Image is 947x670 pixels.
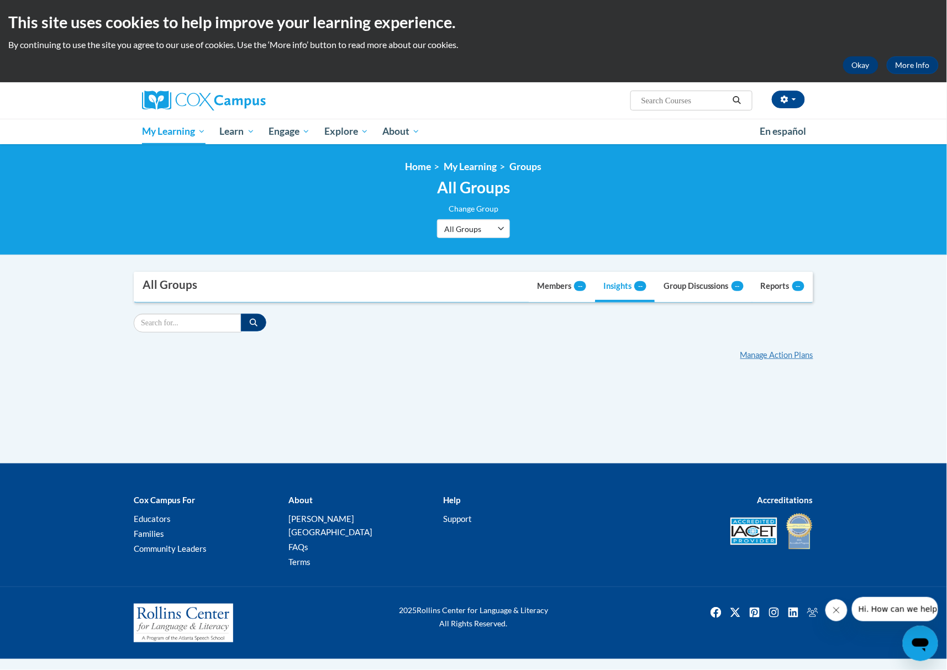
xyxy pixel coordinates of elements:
[529,272,594,302] a: Members--
[786,512,813,551] img: IDA® Accredited
[730,518,777,545] img: Accredited IACET® Provider
[376,119,428,144] a: About
[740,350,813,360] a: Manage Action Plans
[727,604,744,621] img: Twitter icon
[825,599,848,621] iframe: Close message
[785,604,802,621] a: Linkedin
[269,125,310,138] span: Engage
[757,495,813,505] b: Accreditations
[399,605,417,615] span: 2025
[288,495,313,505] b: About
[765,604,783,621] a: Instagram
[134,529,164,539] a: Families
[317,119,376,144] a: Explore
[634,281,646,291] span: --
[595,272,655,302] a: Insights--
[288,557,311,567] a: Terms
[8,11,939,33] h2: This site uses cookies to help improve your learning experience.
[655,272,752,302] a: Group Discussions--
[785,604,802,621] img: LinkedIn icon
[142,125,206,138] span: My Learning
[213,119,262,144] a: Learn
[143,278,197,292] div: All Groups
[732,281,744,291] span: --
[852,597,938,621] iframe: Message from company
[134,604,233,642] img: Rollins Center for Language & Literacy - A Program of the Atlanta Speech School
[792,281,804,291] span: --
[903,626,938,661] iframe: Button to launch messaging window
[406,161,432,172] a: Home
[707,604,725,621] a: Facebook
[444,223,490,235] span: All Groups
[707,604,725,621] img: Facebook icon
[765,604,783,621] img: Instagram icon
[574,281,586,291] span: --
[288,542,308,552] a: FAQs
[134,544,207,553] a: Community Leaders
[7,8,90,17] span: Hi. How can we help?
[437,219,510,238] button: All Groups
[449,203,498,215] label: Change Group
[134,514,171,524] a: Educators
[142,91,266,110] img: Cox Campus
[261,119,317,144] a: Engage
[134,495,195,505] b: Cox Campus For
[729,94,745,107] button: Search
[804,604,822,621] img: Facebook group icon
[727,604,744,621] a: Twitter
[753,120,813,143] a: En español
[443,495,460,505] b: Help
[887,56,939,74] a: More Info
[382,125,420,138] span: About
[288,514,372,537] a: [PERSON_NAME][GEOGRAPHIC_DATA]
[241,314,266,331] button: Search
[324,125,369,138] span: Explore
[125,119,822,144] div: Main menu
[134,314,241,333] input: Search
[772,91,805,108] button: Account Settings
[8,39,939,51] p: By continuing to use the site you agree to our use of cookies. Use the ‘More info’ button to read...
[357,604,590,630] div: Rollins Center for Language & Literacy All Rights Reserved.
[220,125,255,138] span: Learn
[640,94,729,107] input: Search Courses
[843,56,878,74] button: Okay
[510,161,542,172] a: Groups
[753,272,813,302] a: Reports--
[746,604,764,621] img: Pinterest icon
[135,119,213,144] a: My Learning
[437,178,510,197] h2: All Groups
[443,514,472,524] a: Support
[444,161,497,172] a: My Learning
[746,604,764,621] a: Pinterest
[804,604,822,621] a: Facebook Group
[760,125,806,137] span: En español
